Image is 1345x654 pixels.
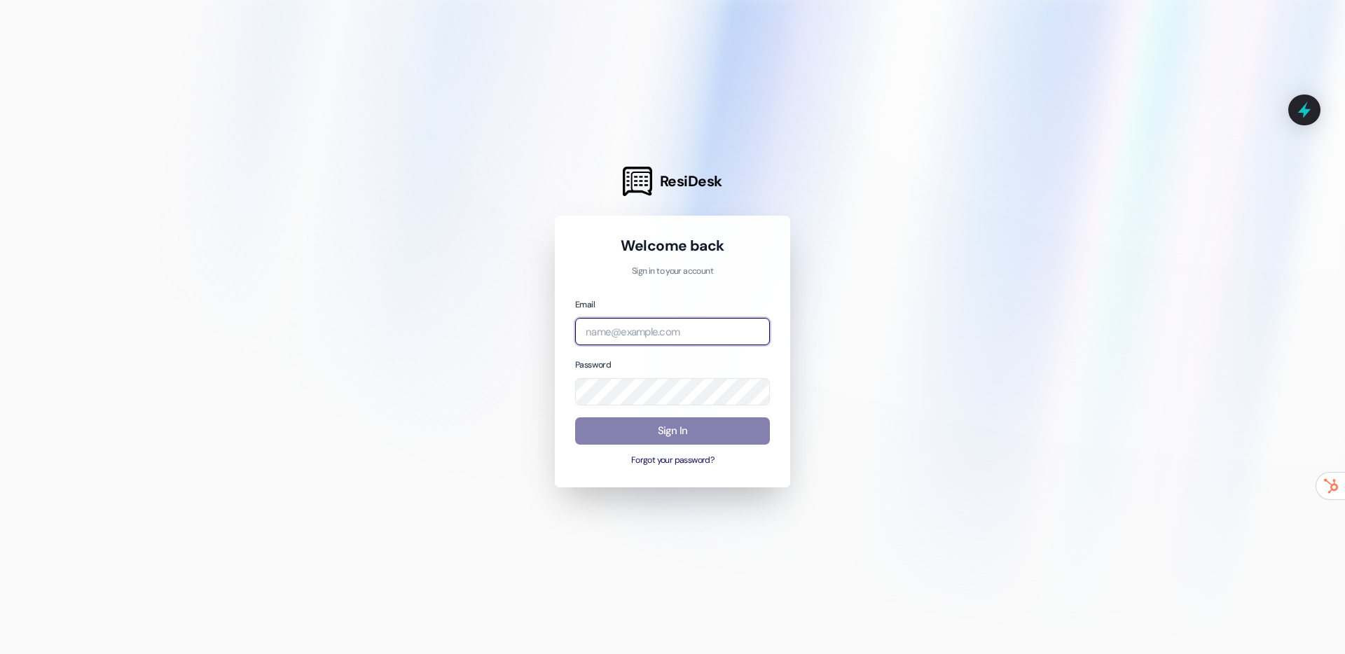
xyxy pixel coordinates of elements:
span: ResiDesk [660,172,722,191]
label: Password [575,359,611,370]
h1: Welcome back [575,236,770,256]
img: ResiDesk Logo [623,167,652,196]
button: Sign In [575,417,770,445]
p: Sign in to your account [575,265,770,278]
label: Email [575,299,595,310]
input: name@example.com [575,318,770,345]
button: Forgot your password? [575,454,770,467]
